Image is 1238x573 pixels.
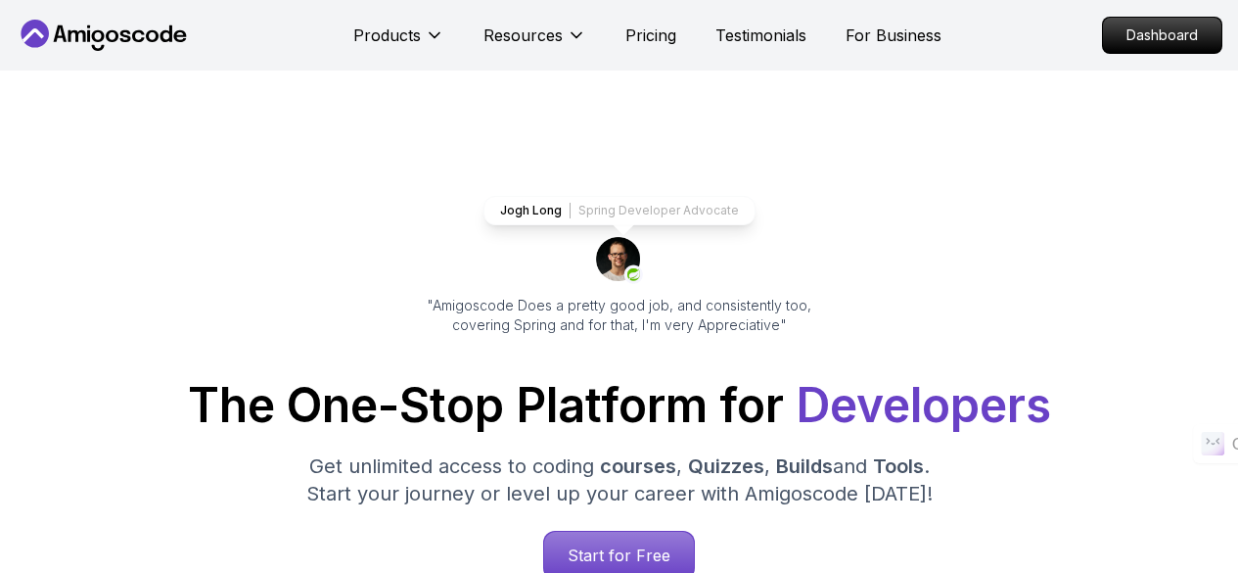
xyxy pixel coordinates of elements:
[796,376,1051,434] span: Developers
[600,454,676,478] span: courses
[596,237,643,284] img: josh long
[1103,18,1221,53] p: Dashboard
[353,24,421,47] p: Products
[625,24,676,47] a: Pricing
[846,24,941,47] a: For Business
[500,203,562,218] p: Jogh Long
[688,454,764,478] span: Quizzes
[16,382,1222,429] h1: The One-Stop Platform for
[353,24,444,63] button: Products
[483,24,563,47] p: Resources
[873,454,924,478] span: Tools
[291,453,948,507] p: Get unlimited access to coding , , and . Start your journey or level up your career with Amigosco...
[400,296,839,335] p: "Amigoscode Does a pretty good job, and consistently too, covering Spring and for that, I'm very ...
[578,203,739,218] p: Spring Developer Advocate
[483,24,586,63] button: Resources
[1102,17,1222,54] a: Dashboard
[715,24,806,47] a: Testimonials
[776,454,833,478] span: Builds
